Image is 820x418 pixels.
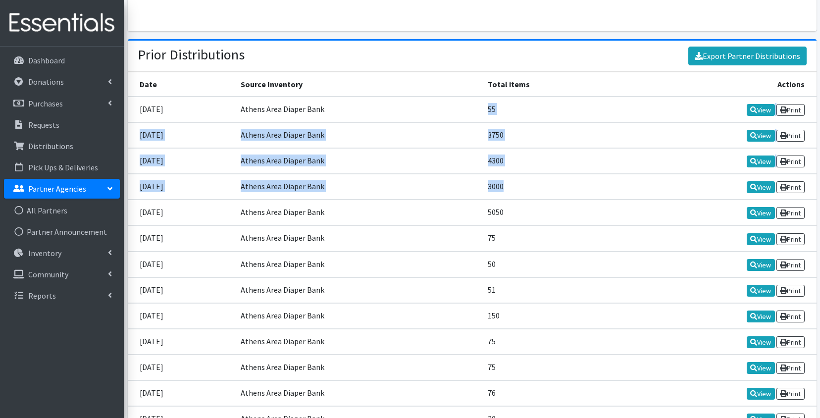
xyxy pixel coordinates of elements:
td: [DATE] [128,252,235,277]
td: Athens Area Diaper Bank [235,303,481,329]
th: Actions [621,72,816,97]
a: View [747,104,775,116]
td: [DATE] [128,355,235,380]
td: 75 [482,329,621,355]
p: Distributions [28,141,73,151]
th: Source Inventory [235,72,481,97]
td: Athens Area Diaper Bank [235,122,481,148]
a: Export Partner Distributions [688,47,807,65]
p: Pick Ups & Deliveries [28,162,98,172]
td: Athens Area Diaper Bank [235,225,481,251]
a: Dashboard [4,51,120,70]
a: Distributions [4,136,120,156]
td: [DATE] [128,148,235,174]
p: Reports [28,291,56,301]
td: [DATE] [128,329,235,355]
a: Pick Ups & Deliveries [4,157,120,177]
a: Print [776,311,805,322]
td: Athens Area Diaper Bank [235,355,481,380]
p: Partner Agencies [28,184,86,194]
td: Athens Area Diaper Bank [235,277,481,303]
p: Inventory [28,248,61,258]
a: View [747,156,775,167]
td: Athens Area Diaper Bank [235,97,481,122]
a: Print [776,104,805,116]
a: Print [776,259,805,271]
a: Print [776,130,805,142]
td: 50 [482,252,621,277]
td: [DATE] [128,225,235,251]
td: 150 [482,303,621,329]
td: 4300 [482,148,621,174]
td: Athens Area Diaper Bank [235,380,481,406]
a: Print [776,156,805,167]
a: Partner Announcement [4,222,120,242]
a: All Partners [4,201,120,220]
h2: Prior Distributions [138,47,245,63]
a: View [747,311,775,322]
td: Athens Area Diaper Bank [235,329,481,355]
p: Dashboard [28,55,65,65]
a: Print [776,285,805,297]
a: Print [776,233,805,245]
td: 3750 [482,122,621,148]
td: Athens Area Diaper Bank [235,174,481,200]
td: Athens Area Diaper Bank [235,148,481,174]
a: Donations [4,72,120,92]
td: 75 [482,225,621,251]
a: Print [776,362,805,374]
a: View [747,336,775,348]
p: Requests [28,120,59,130]
td: 5050 [482,200,621,225]
a: Inventory [4,243,120,263]
td: [DATE] [128,97,235,122]
a: Purchases [4,94,120,113]
td: 76 [482,380,621,406]
td: [DATE] [128,303,235,329]
a: Requests [4,115,120,135]
a: Print [776,207,805,219]
td: [DATE] [128,277,235,303]
a: Community [4,264,120,284]
a: Print [776,336,805,348]
p: Purchases [28,99,63,108]
a: View [747,285,775,297]
td: 55 [482,97,621,122]
a: View [747,362,775,374]
td: Athens Area Diaper Bank [235,200,481,225]
a: Partner Agencies [4,179,120,199]
a: Print [776,388,805,400]
a: View [747,181,775,193]
td: [DATE] [128,122,235,148]
img: HumanEssentials [4,6,120,40]
a: Reports [4,286,120,306]
a: View [747,207,775,219]
th: Total items [482,72,621,97]
td: [DATE] [128,200,235,225]
td: Athens Area Diaper Bank [235,252,481,277]
td: 51 [482,277,621,303]
a: View [747,259,775,271]
a: View [747,130,775,142]
th: Date [128,72,235,97]
td: 3000 [482,174,621,200]
a: View [747,233,775,245]
p: Community [28,269,68,279]
p: Donations [28,77,64,87]
td: [DATE] [128,174,235,200]
a: Print [776,181,805,193]
a: View [747,388,775,400]
td: [DATE] [128,380,235,406]
td: 75 [482,355,621,380]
